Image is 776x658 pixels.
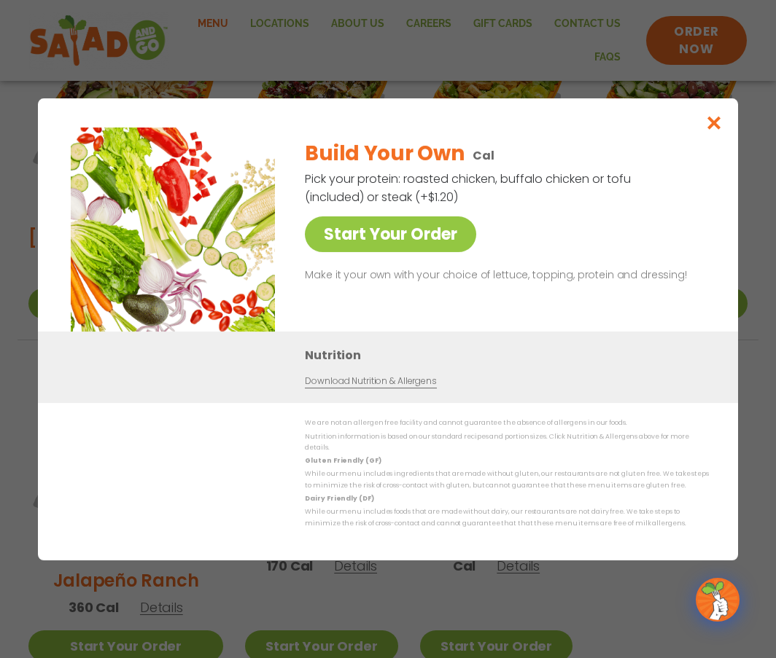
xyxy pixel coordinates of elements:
img: Featured product photo for Build Your Own [71,128,275,332]
button: Close modal [691,98,738,147]
a: Download Nutrition & Allergens [305,375,436,388]
strong: Dairy Friendly (DF) [305,494,373,503]
a: Start Your Order [305,216,476,252]
h3: Nutrition [305,346,716,364]
p: Nutrition information is based on our standard recipes and portion sizes. Click Nutrition & Aller... [305,431,709,453]
p: While our menu includes ingredients that are made without gluten, our restaurants are not gluten ... [305,469,709,491]
p: Make it your own with your choice of lettuce, topping, protein and dressing! [305,267,703,284]
h2: Build Your Own [305,138,464,169]
p: Pick your protein: roasted chicken, buffalo chicken or tofu (included) or steak (+$1.20) [305,170,633,206]
p: We are not an allergen free facility and cannot guarantee the absence of allergens in our foods. [305,418,709,428]
p: Cal [473,146,494,165]
img: wpChatIcon [697,579,738,620]
p: While our menu includes foods that are made without dairy, our restaurants are not dairy free. We... [305,506,709,529]
strong: Gluten Friendly (GF) [305,456,381,465]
